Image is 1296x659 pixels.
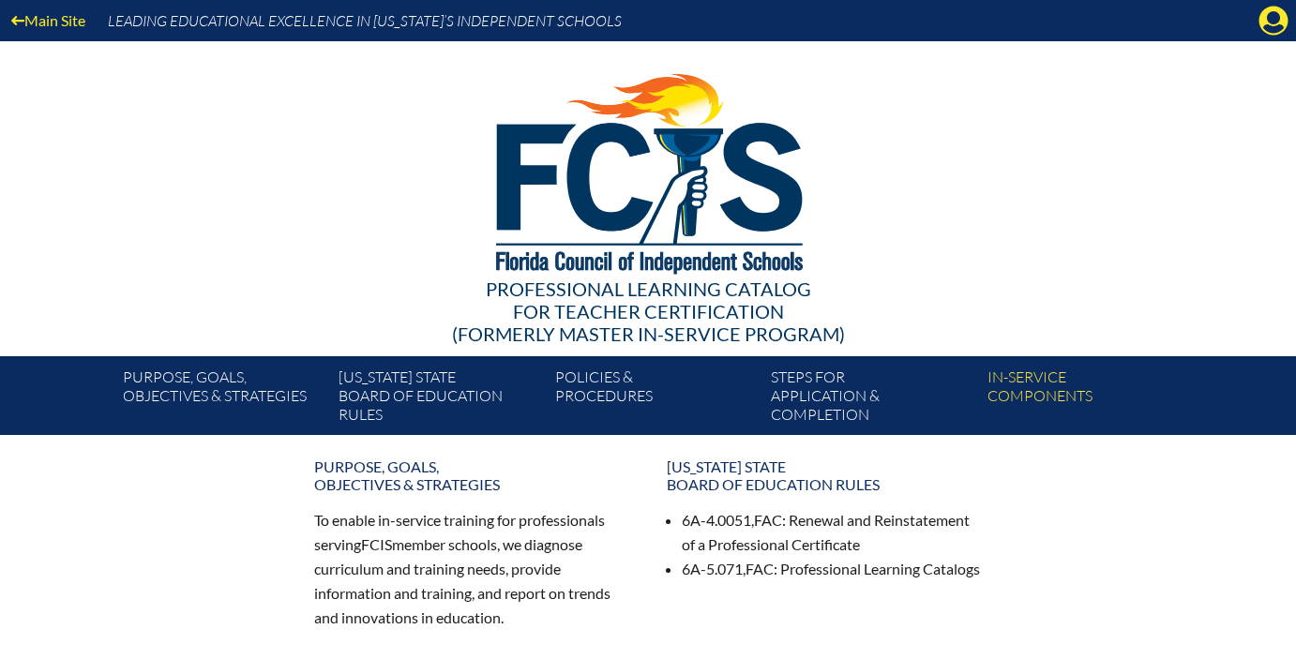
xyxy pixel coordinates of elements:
div: Professional Learning Catalog (formerly Master In-service Program) [108,277,1188,345]
a: [US_STATE] StateBoard of Education rules [331,364,547,435]
li: 6A-4.0051, : Renewal and Reinstatement of a Professional Certificate [682,508,982,557]
a: [US_STATE] StateBoard of Education rules [656,450,993,501]
p: To enable in-service training for professionals serving member schools, we diagnose curriculum an... [314,508,629,629]
a: In-servicecomponents [980,364,1196,435]
img: FCISlogo221.eps [455,41,842,297]
a: Purpose, goals,objectives & strategies [303,450,640,501]
a: Main Site [4,7,93,33]
a: Policies &Procedures [548,364,763,435]
a: Steps forapplication & completion [763,364,979,435]
span: FAC [754,511,782,529]
span: for Teacher Certification [513,300,784,322]
span: FCIS [361,535,392,553]
span: FAC [746,560,774,577]
svg: Manage account [1258,6,1288,36]
a: Purpose, goals,objectives & strategies [115,364,331,435]
li: 6A-5.071, : Professional Learning Catalogs [682,557,982,581]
